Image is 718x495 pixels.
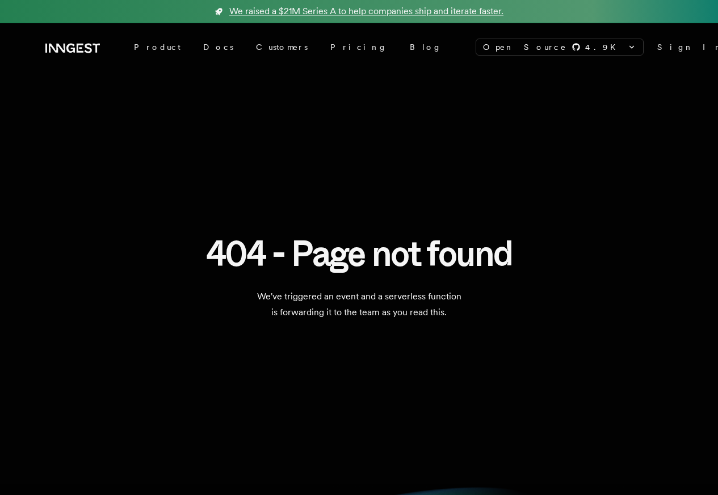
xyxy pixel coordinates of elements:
[123,37,192,57] div: Product
[398,37,453,57] a: Blog
[196,289,523,320] p: We've triggered an event and a serverless function is forwarding it to the team as you read this.
[319,37,398,57] a: Pricing
[245,37,319,57] a: Customers
[192,37,245,57] a: Docs
[229,5,503,18] span: We raised a $21M Series A to help companies ship and iterate faster.
[206,234,513,273] h1: 404 - Page not found
[585,41,623,53] span: 4.9 K
[483,41,567,53] span: Open Source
